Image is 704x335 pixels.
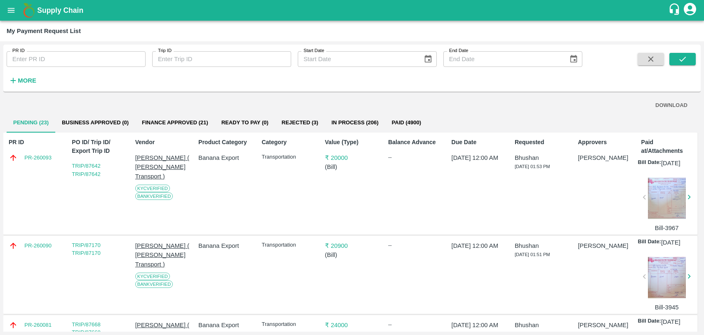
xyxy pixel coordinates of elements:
p: Banana Export [198,153,252,162]
img: logo [21,2,37,19]
p: Transportation [261,153,316,161]
a: PR-260090 [24,242,52,250]
p: Banana Export [198,321,252,330]
a: Supply Chain [37,5,668,16]
p: Bhushan [515,153,569,162]
button: In Process (206) [325,113,385,133]
p: Bill Date: [638,238,661,247]
input: Enter PR ID [7,51,146,67]
p: PR ID [9,138,63,147]
p: [DATE] 12:00 AM [452,241,506,250]
span: KYC Verified [135,273,170,280]
b: Supply Chain [37,6,83,14]
p: Vendor [135,138,189,147]
label: PR ID [12,48,25,54]
p: ₹ 20900 [325,241,379,250]
p: [PERSON_NAME] [578,241,632,250]
div: account of current user [683,2,697,19]
p: Bill Date: [638,159,661,168]
p: Bhushan [515,241,569,250]
span: [DATE] 01:53 PM [515,164,550,169]
span: Bank Verified [135,192,173,200]
p: [PERSON_NAME] [578,153,632,162]
p: [PERSON_NAME] ( [PERSON_NAME] Transport ) [135,153,189,181]
p: Transportation [261,241,316,249]
p: ₹ 20000 [325,153,379,162]
a: TRIP/87642 TRIP/87642 [72,163,100,177]
p: ( Bill ) [325,162,379,171]
div: -- [388,153,442,162]
a: PR-260093 [24,154,52,162]
p: [PERSON_NAME] ( [PERSON_NAME] Transport ) [135,241,189,269]
button: More [7,74,38,88]
p: ₹ 24000 [325,321,379,330]
input: End Date [443,51,563,67]
div: customer-support [668,3,683,18]
label: Start Date [304,48,324,54]
p: [DATE] [661,159,680,168]
p: [DATE] [661,317,680,326]
button: Choose date [420,51,436,67]
p: ( Bill ) [325,250,379,259]
p: Due Date [452,138,506,147]
button: Choose date [566,51,582,67]
p: Paid at/Attachments [641,138,695,155]
p: Category [261,138,316,147]
a: TRIP/87170 TRIP/87170 [72,242,100,257]
p: Requested [515,138,569,147]
label: End Date [449,48,468,54]
label: Trip ID [158,48,172,54]
span: [DATE] 01:51 PM [515,252,550,257]
button: open drawer [2,1,21,20]
a: PR-260081 [24,321,52,329]
strong: More [18,77,36,84]
button: DOWNLOAD [652,98,691,113]
p: Bill-3945 [648,303,686,312]
p: [DATE] 12:00 AM [452,153,506,162]
p: [DATE] 12:00 AM [452,321,506,330]
div: -- [388,241,442,249]
button: Business Approved (0) [55,113,135,133]
button: Ready To Pay (0) [215,113,275,133]
button: Pending (23) [7,113,55,133]
p: Product Category [198,138,252,147]
p: Value (Type) [325,138,379,147]
p: Banana Export [198,241,252,250]
p: [DATE] [661,238,680,247]
div: -- [388,321,442,329]
p: Balance Advance [388,138,442,147]
p: Bill-3967 [648,223,686,233]
span: KYC Verified [135,185,170,192]
p: Bhushan [515,321,569,330]
button: Paid (4900) [385,113,428,133]
p: PO ID/ Trip ID/ Export Trip ID [72,138,126,155]
p: Bill Date: [638,317,661,326]
input: Enter Trip ID [152,51,291,67]
input: Start Date [298,51,417,67]
p: Approvers [578,138,632,147]
p: Transportation [261,321,316,328]
div: My Payment Request List [7,26,81,36]
button: Finance Approved (21) [135,113,215,133]
p: [PERSON_NAME] [578,321,632,330]
span: Bank Verified [135,280,173,288]
button: Rejected (3) [275,113,325,133]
